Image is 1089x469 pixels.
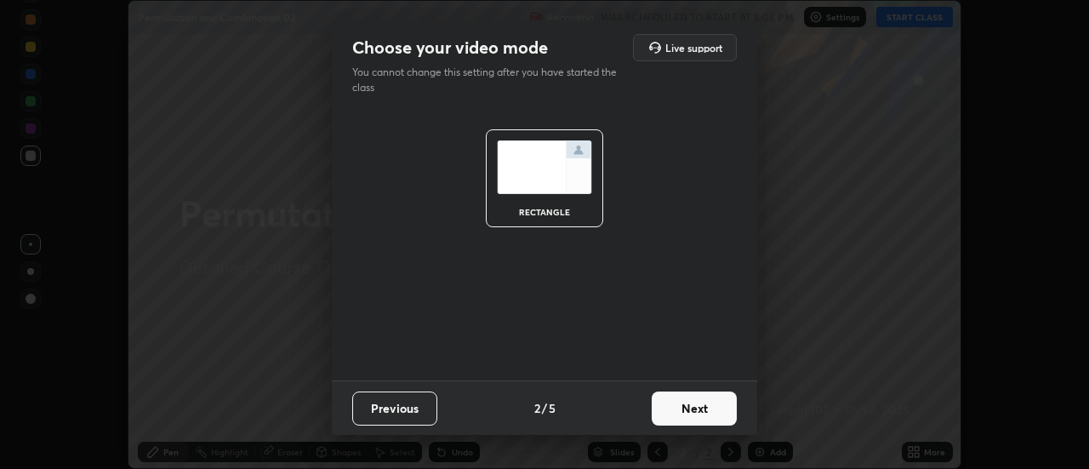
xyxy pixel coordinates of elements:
h4: / [542,399,547,417]
h5: Live support [665,43,722,53]
div: rectangle [510,208,579,216]
img: normalScreenIcon.ae25ed63.svg [497,140,592,194]
p: You cannot change this setting after you have started the class [352,65,628,95]
button: Next [652,392,737,426]
button: Previous [352,392,437,426]
h4: 5 [549,399,556,417]
h2: Choose your video mode [352,37,548,59]
h4: 2 [534,399,540,417]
